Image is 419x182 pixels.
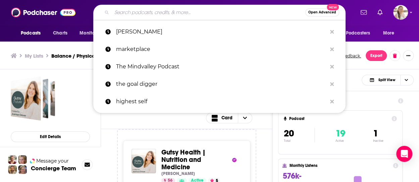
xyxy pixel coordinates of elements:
span: Open Advanced [308,11,336,14]
a: Show notifications dropdown [358,7,369,18]
a: Show notifications dropdown [375,7,385,18]
img: Jules Profile [18,155,27,164]
span: Split View [378,78,395,82]
button: open menu [378,27,403,40]
button: Edit Details [11,131,90,142]
button: Export [366,50,387,61]
h4: Monthly Listens [289,163,390,168]
p: marketplace [116,41,327,58]
p: Inactive [373,139,383,142]
button: open menu [16,27,49,40]
button: Show More Button [403,50,414,61]
a: Charts [49,27,71,40]
img: Gutsy Health | Nutrition and Medicine [132,149,156,173]
button: Show profile menu [393,5,408,20]
h3: Balance / Physical Health [51,53,114,59]
img: User Profile [393,5,408,20]
span: New [327,4,339,10]
h4: Podcast [289,116,389,121]
h2: Choose View [206,113,267,123]
button: Choose View [206,113,252,123]
p: The Mindvalley Podcast [116,58,327,75]
span: Charts [53,28,67,38]
span: Logged in as acquavie [393,5,408,20]
button: Send feedback. [328,53,363,59]
span: Message your [36,158,69,164]
span: Podcasts [21,28,41,38]
a: Balance / Physical Health [11,76,55,121]
img: Podchaser - Follow, Share and Rate Podcasts [11,6,75,19]
div: Open Intercom Messenger [396,146,412,162]
a: My Lists [25,53,43,59]
p: the goal digger [116,75,327,93]
p: [PERSON_NAME] [161,171,195,176]
a: marketplace [93,41,346,58]
span: More [383,28,395,38]
span: 20 [284,128,294,139]
p: Active [335,139,345,142]
p: olivia amato [116,23,327,41]
img: Sydney Profile [8,155,17,164]
a: The Mindvalley Podcast [93,58,346,75]
a: Gutsy Health | Nutrition and Medicine [161,149,230,171]
h3: Concierge Team [31,165,76,172]
div: Search podcasts, credits, & more... [93,5,346,20]
button: open menu [333,27,380,40]
button: Choose View [362,75,414,85]
button: open menu [75,27,112,40]
button: Open AdvancedNew [305,8,339,16]
p: Total [284,139,314,142]
img: Barbara Profile [18,165,27,174]
span: Monitoring [80,28,103,38]
a: [PERSON_NAME] [93,23,346,41]
span: For Podcasters [338,28,370,38]
p: highest self [116,93,327,110]
a: the goal digger [93,75,346,93]
a: highest self [93,93,346,110]
span: 19 [335,128,345,139]
img: Jon Profile [8,165,17,174]
span: Card [221,116,232,120]
span: 1 [373,128,378,139]
input: Search podcasts, credits, & more... [112,7,305,18]
span: Gutsy Health | Nutrition and Medicine [161,148,206,171]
